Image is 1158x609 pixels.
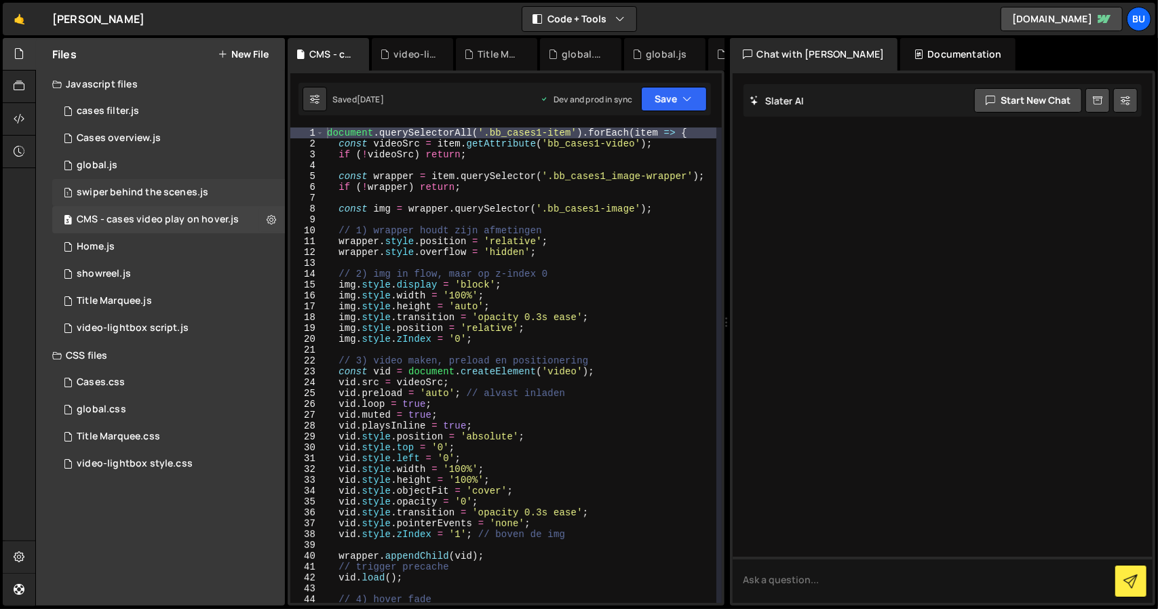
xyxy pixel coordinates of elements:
[290,453,324,464] div: 31
[290,475,324,486] div: 33
[52,450,285,477] div: 16080/43928.css
[290,410,324,420] div: 27
[52,396,285,423] div: 16080/46144.css
[290,258,324,269] div: 13
[478,47,521,61] div: Title Marquee.js
[36,71,285,98] div: Javascript files
[290,171,324,182] div: 5
[900,38,1015,71] div: Documentation
[290,420,324,431] div: 28
[77,241,115,253] div: Home.js
[77,105,139,117] div: cases filter.js
[357,94,384,105] div: [DATE]
[750,94,805,107] h2: Slater AI
[290,269,324,279] div: 14
[393,47,437,61] div: video-lightbox script.js
[52,206,285,233] div: 16080/43141.js
[77,132,161,144] div: Cases overview.js
[290,214,324,225] div: 9
[77,295,152,307] div: Title Marquee.js
[52,179,285,206] div: 16080/46135.js
[974,88,1082,113] button: Start new chat
[77,404,126,416] div: global.css
[290,583,324,594] div: 43
[1127,7,1151,31] a: Bu
[52,11,144,27] div: [PERSON_NAME]
[290,594,324,605] div: 44
[290,529,324,540] div: 38
[52,260,285,288] div: 16080/43137.js
[36,342,285,369] div: CSS files
[3,3,36,35] a: 🤙
[77,268,131,280] div: showreel.js
[52,369,285,396] div: 16080/45757.css
[641,87,707,111] button: Save
[290,431,324,442] div: 29
[52,233,285,260] div: 16080/43136.js
[540,94,632,105] div: Dev and prod in sync
[290,149,324,160] div: 3
[290,442,324,453] div: 30
[290,572,324,583] div: 42
[646,47,687,61] div: global.js
[290,464,324,475] div: 32
[290,518,324,529] div: 37
[77,322,189,334] div: video-lightbox script.js
[730,38,898,71] div: Chat with [PERSON_NAME]
[64,189,72,199] span: 1
[290,388,324,399] div: 25
[290,496,324,507] div: 35
[290,127,324,138] div: 1
[290,247,324,258] div: 12
[290,193,324,203] div: 7
[77,186,208,199] div: swiper behind the scenes.js
[64,216,72,227] span: 3
[522,7,636,31] button: Code + Tools
[562,47,605,61] div: global.css
[290,540,324,551] div: 39
[290,160,324,171] div: 4
[290,279,324,290] div: 15
[52,152,285,179] div: 16080/45708.js
[290,366,324,377] div: 23
[1001,7,1123,31] a: [DOMAIN_NAME]
[290,138,324,149] div: 2
[290,323,324,334] div: 19
[77,214,239,226] div: CMS - cases video play on hover.js
[218,49,269,60] button: New File
[290,562,324,572] div: 41
[290,486,324,496] div: 34
[290,225,324,236] div: 10
[290,236,324,247] div: 11
[290,377,324,388] div: 24
[290,355,324,366] div: 22
[52,47,77,62] h2: Files
[290,334,324,345] div: 20
[290,182,324,193] div: 6
[290,345,324,355] div: 21
[290,203,324,214] div: 8
[290,301,324,312] div: 17
[290,312,324,323] div: 18
[290,399,324,410] div: 26
[290,290,324,301] div: 16
[290,507,324,518] div: 36
[77,376,125,389] div: Cases.css
[77,458,193,470] div: video-lightbox style.css
[52,98,285,125] div: 16080/44245.js
[52,315,285,342] div: 16080/43926.js
[77,431,160,443] div: Title Marquee.css
[290,551,324,562] div: 40
[52,125,285,152] div: 16080/46119.js
[52,423,285,450] div: 16080/43930.css
[77,159,117,172] div: global.js
[52,288,285,315] div: 16080/43931.js
[309,47,353,61] div: CMS - cases video play on hover.js
[332,94,384,105] div: Saved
